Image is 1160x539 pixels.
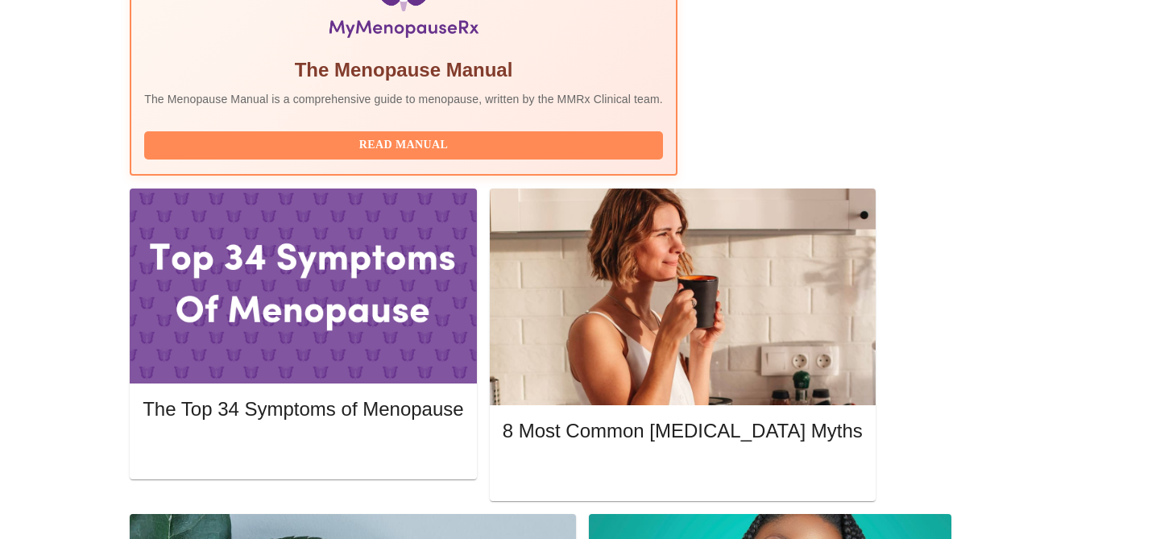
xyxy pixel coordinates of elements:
p: The Menopause Manual is a comprehensive guide to menopause, written by the MMRx Clinical team. [144,91,663,107]
a: Read More [143,442,467,456]
a: Read More [503,465,867,479]
h5: The Menopause Manual [144,57,663,83]
span: Read Manual [160,135,647,155]
a: Read Manual [144,137,667,151]
h5: 8 Most Common [MEDICAL_DATA] Myths [503,418,863,444]
button: Read More [503,459,863,487]
button: Read More [143,437,463,465]
button: Read Manual [144,131,663,160]
h5: The Top 34 Symptoms of Menopause [143,396,463,422]
span: Read More [159,441,447,461]
span: Read More [519,463,847,483]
